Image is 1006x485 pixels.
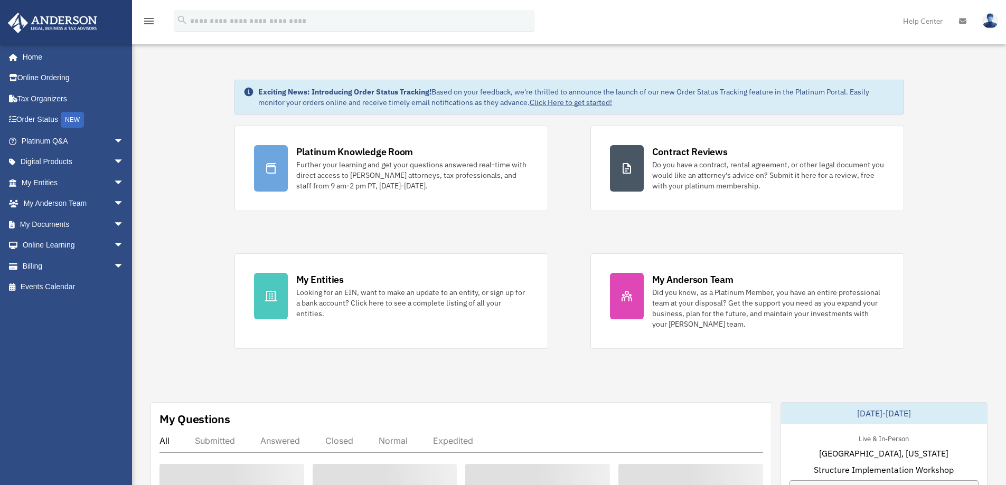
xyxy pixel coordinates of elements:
div: Closed [325,435,353,446]
span: Structure Implementation Workshop [814,463,954,476]
span: arrow_drop_down [114,130,135,152]
div: Platinum Knowledge Room [296,145,413,158]
a: Order StatusNEW [7,109,140,131]
a: My Documentsarrow_drop_down [7,214,140,235]
div: Live & In-Person [850,432,917,443]
div: NEW [61,112,84,128]
a: My Anderson Teamarrow_drop_down [7,193,140,214]
span: [GEOGRAPHIC_DATA], [US_STATE] [819,447,948,460]
strong: Exciting News: Introducing Order Status Tracking! [258,87,431,97]
div: Did you know, as a Platinum Member, you have an entire professional team at your disposal? Get th... [652,287,885,329]
a: My Entities Looking for an EIN, want to make an update to an entity, or sign up for a bank accoun... [234,253,548,349]
div: My Questions [159,411,230,427]
i: search [176,14,188,26]
div: Further your learning and get your questions answered real-time with direct access to [PERSON_NAM... [296,159,529,191]
span: arrow_drop_down [114,151,135,173]
div: Looking for an EIN, want to make an update to an entity, or sign up for a bank account? Click her... [296,287,529,319]
div: Based on your feedback, we're thrilled to announce the launch of our new Order Status Tracking fe... [258,87,895,108]
a: Online Ordering [7,68,140,89]
div: My Anderson Team [652,273,734,286]
div: Do you have a contract, rental agreement, or other legal document you would like an attorney's ad... [652,159,885,191]
a: Contract Reviews Do you have a contract, rental agreement, or other legal document you would like... [590,126,904,211]
span: arrow_drop_down [114,255,135,277]
a: Billingarrow_drop_down [7,255,140,277]
a: Platinum Q&Aarrow_drop_down [7,130,140,151]
a: menu [143,18,155,27]
div: My Entities [296,273,344,286]
span: arrow_drop_down [114,235,135,256]
div: Contract Reviews [652,145,728,158]
i: menu [143,15,155,27]
a: Events Calendar [7,277,140,298]
a: My Anderson Team Did you know, as a Platinum Member, you have an entire professional team at your... [590,253,904,349]
a: Home [7,46,135,68]
div: Normal [379,435,408,446]
a: My Entitiesarrow_drop_down [7,172,140,193]
a: Online Learningarrow_drop_down [7,235,140,256]
a: Tax Organizers [7,88,140,109]
span: arrow_drop_down [114,193,135,215]
div: Expedited [433,435,473,446]
div: All [159,435,170,446]
a: Digital Productsarrow_drop_down [7,151,140,173]
span: arrow_drop_down [114,214,135,235]
div: Submitted [195,435,235,446]
div: [DATE]-[DATE] [781,403,987,424]
img: User Pic [982,13,998,28]
span: arrow_drop_down [114,172,135,194]
a: Click Here to get started! [530,98,612,107]
a: Platinum Knowledge Room Further your learning and get your questions answered real-time with dire... [234,126,548,211]
div: Answered [260,435,300,446]
img: Anderson Advisors Platinum Portal [5,13,100,33]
